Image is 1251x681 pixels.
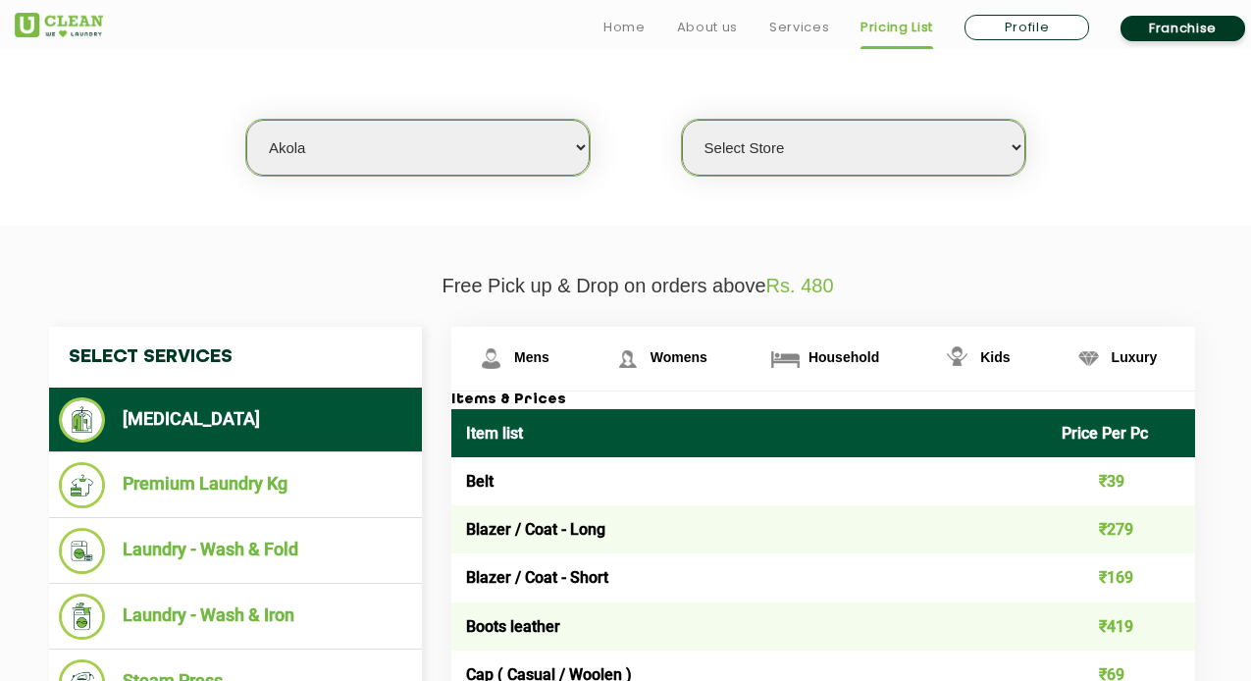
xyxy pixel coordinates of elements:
a: About us [677,16,738,39]
td: ₹419 [1047,602,1196,651]
img: UClean Laundry and Dry Cleaning [15,13,103,37]
a: Franchise [1121,16,1245,41]
img: Laundry - Wash & Fold [59,528,105,574]
td: Boots leather [451,602,1047,651]
img: Household [768,341,803,376]
img: Kids [940,341,974,376]
span: Womens [651,349,707,365]
li: Laundry - Wash & Iron [59,594,412,640]
td: ₹39 [1047,457,1196,505]
img: Mens [474,341,508,376]
td: ₹169 [1047,553,1196,602]
li: Laundry - Wash & Fold [59,528,412,574]
a: Profile [964,15,1089,40]
td: Blazer / Coat - Short [451,553,1047,602]
a: Home [603,16,646,39]
span: Mens [514,349,549,365]
img: Womens [610,341,645,376]
td: Blazer / Coat - Long [451,505,1047,553]
td: ₹279 [1047,505,1196,553]
li: Premium Laundry Kg [59,462,412,508]
a: Services [769,16,829,39]
span: Household [808,349,879,365]
h4: Select Services [49,327,422,388]
img: Luxury [1071,341,1106,376]
h3: Items & Prices [451,392,1195,409]
a: Pricing List [860,16,933,39]
th: Item list [451,409,1047,457]
span: Rs. 480 [766,275,834,296]
img: Premium Laundry Kg [59,462,105,508]
img: Laundry - Wash & Iron [59,594,105,640]
li: [MEDICAL_DATA] [59,397,412,443]
span: Kids [980,349,1010,365]
span: Luxury [1112,349,1158,365]
img: Dry Cleaning [59,397,105,443]
td: Belt [451,457,1047,505]
th: Price Per Pc [1047,409,1196,457]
